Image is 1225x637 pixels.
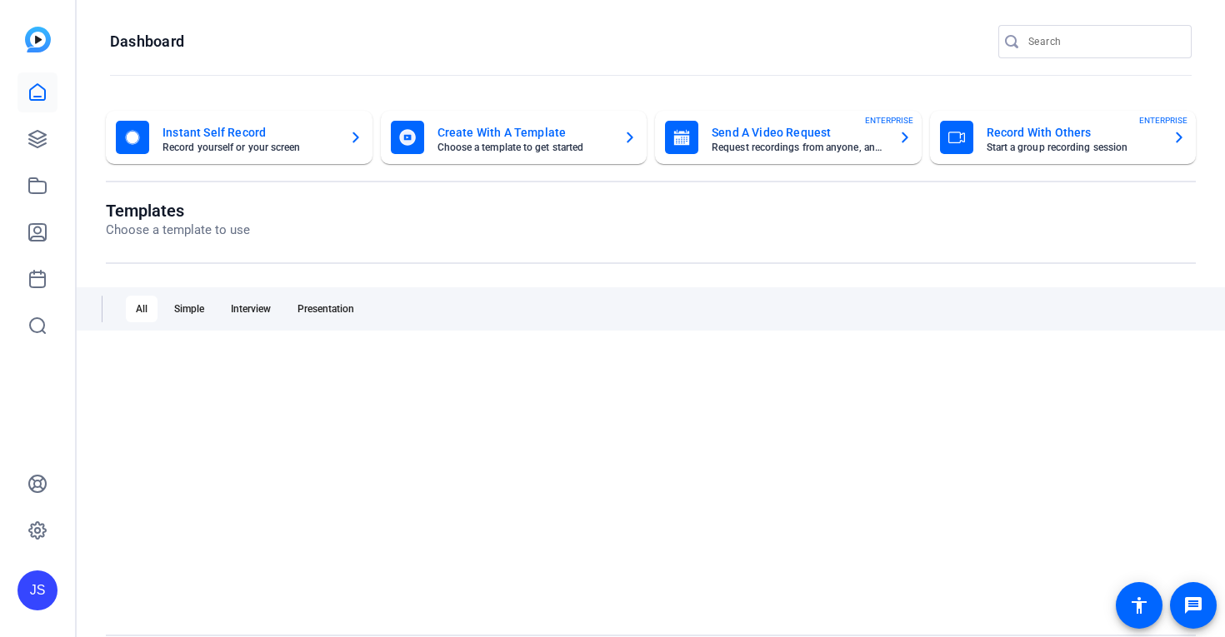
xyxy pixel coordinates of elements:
h1: Templates [106,201,250,221]
button: Record With OthersStart a group recording sessionENTERPRISE [930,111,1197,164]
mat-card-subtitle: Start a group recording session [987,142,1160,152]
mat-card-subtitle: Choose a template to get started [437,142,611,152]
button: Send A Video RequestRequest recordings from anyone, anywhereENTERPRISE [655,111,922,164]
button: Create With A TemplateChoose a template to get started [381,111,647,164]
h1: Dashboard [110,32,184,52]
mat-card-subtitle: Request recordings from anyone, anywhere [712,142,885,152]
input: Search [1028,32,1178,52]
div: Interview [221,296,281,322]
button: Instant Self RecordRecord yourself or your screen [106,111,372,164]
div: Presentation [287,296,364,322]
p: Choose a template to use [106,221,250,240]
mat-card-title: Send A Video Request [712,122,885,142]
mat-card-subtitle: Record yourself or your screen [162,142,336,152]
mat-card-title: Instant Self Record [162,122,336,142]
span: ENTERPRISE [1139,114,1187,127]
mat-card-title: Record With Others [987,122,1160,142]
div: Simple [164,296,214,322]
div: All [126,296,157,322]
img: blue-gradient.svg [25,27,51,52]
mat-card-title: Create With A Template [437,122,611,142]
div: JS [17,570,57,610]
span: ENTERPRISE [865,114,913,127]
mat-icon: accessibility [1129,595,1149,615]
mat-icon: message [1183,595,1203,615]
